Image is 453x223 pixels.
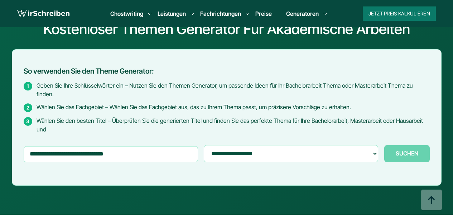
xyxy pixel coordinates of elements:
[110,9,143,18] a: Ghostwriting
[17,8,69,19] img: logo wirschreiben
[200,9,241,18] a: Fachrichtungen
[24,82,32,90] span: 1
[24,117,32,126] span: 3
[363,6,436,21] button: Jetzt Preis kalkulieren
[24,103,32,112] span: 2
[24,116,430,134] li: Wählen Sie den besten Titel – Überprüfen Sie die generierten Titel und finden Sie das perfekte Th...
[255,10,272,17] a: Preise
[396,150,418,157] span: SUCHEN
[158,9,186,18] a: Leistungen
[421,190,442,211] img: button top
[24,81,430,98] li: Geben Sie Ihre Schlüsselwörter ein – Nutzen Sie den Themen Generator, um passende Ideen für Ihr B...
[384,145,430,162] button: SUCHEN
[24,103,430,112] li: Wählen Sie das Fachgebiet – Wählen Sie das Fachgebiet aus, das zu Ihrem Thema passt, um präzisere...
[6,20,447,38] h1: Kostenloser Themen Generator für akademische Arbeiten
[286,9,319,18] a: Generatoren
[24,67,430,75] h2: So verwenden Sie den Theme Generator:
